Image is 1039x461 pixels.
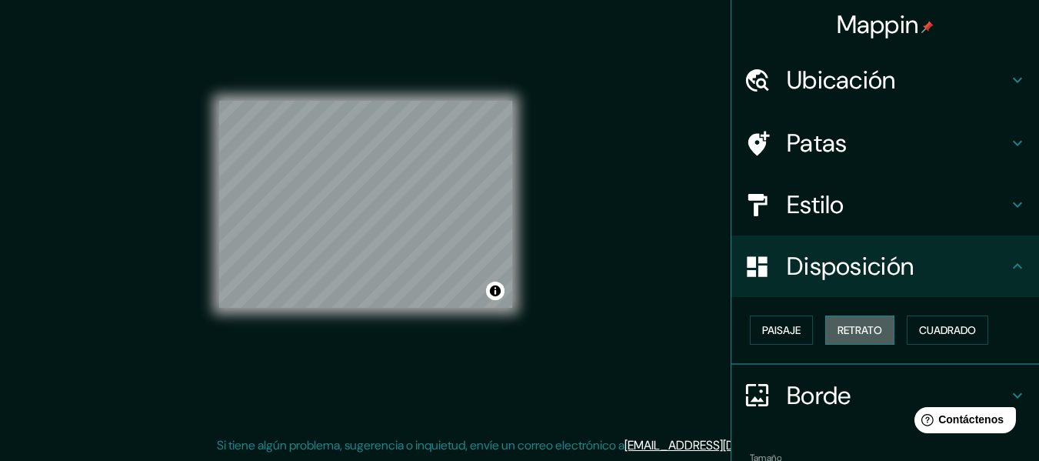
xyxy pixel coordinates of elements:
[762,323,801,337] font: Paisaje
[825,316,894,345] button: Retrato
[731,236,1039,297] div: Disposición
[907,316,988,345] button: Cuadrado
[731,112,1039,174] div: Patas
[919,323,976,337] font: Cuadrado
[787,127,848,159] font: Patas
[787,250,914,282] font: Disposición
[787,379,851,412] font: Borde
[731,174,1039,236] div: Estilo
[624,437,814,453] a: [EMAIL_ADDRESS][DOMAIN_NAME]
[921,21,934,33] img: pin-icon.png
[787,189,844,221] font: Estilo
[837,8,919,41] font: Mappin
[787,64,896,96] font: Ubicación
[731,49,1039,111] div: Ubicación
[217,437,624,453] font: Si tiene algún problema, sugerencia o inquietud, envíe un correo electrónico a
[838,323,882,337] font: Retrato
[731,365,1039,426] div: Borde
[750,316,813,345] button: Paisaje
[486,282,505,300] button: Activar o desactivar atribución
[219,101,512,308] canvas: Mapa
[902,401,1022,444] iframe: Lanzador de widgets de ayuda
